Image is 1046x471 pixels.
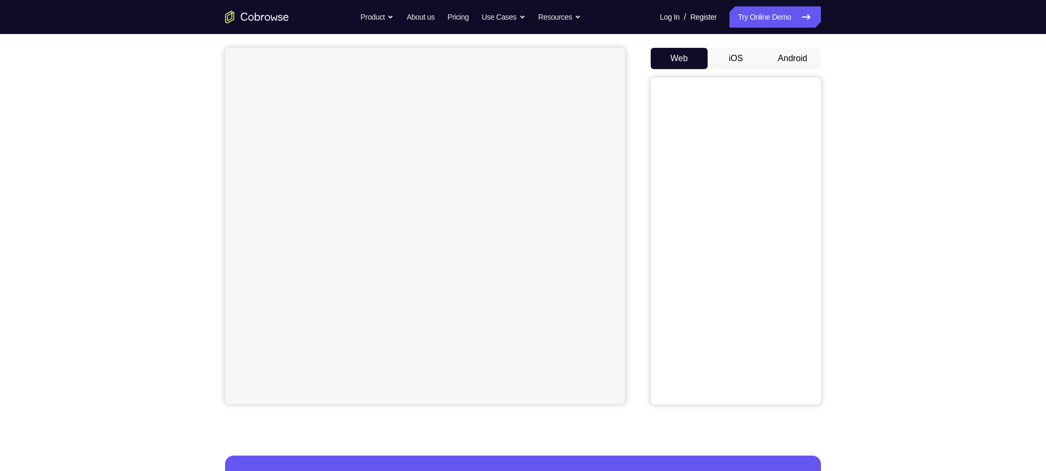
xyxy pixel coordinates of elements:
[729,6,821,28] a: Try Online Demo
[225,48,625,404] iframe: Agent
[406,6,434,28] a: About us
[684,11,686,23] span: /
[691,6,717,28] a: Register
[361,6,394,28] button: Product
[538,6,582,28] button: Resources
[651,48,708,69] button: Web
[764,48,821,69] button: Android
[482,6,525,28] button: Use Cases
[708,48,765,69] button: iOS
[225,11,289,23] a: Go to the home page
[660,6,679,28] a: Log In
[447,6,469,28] a: Pricing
